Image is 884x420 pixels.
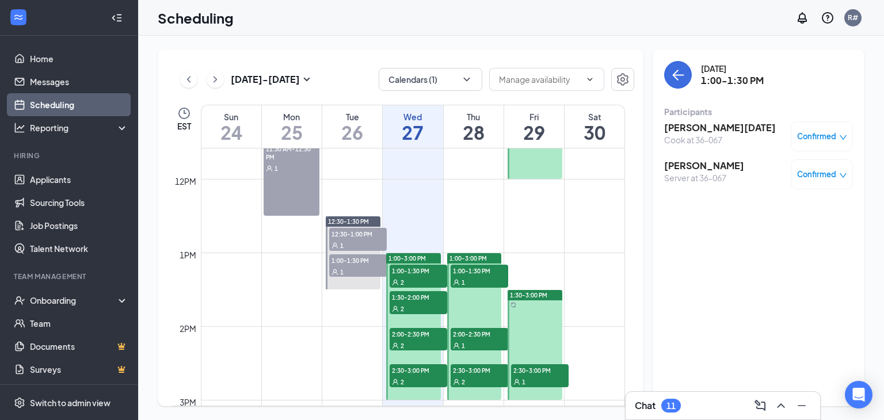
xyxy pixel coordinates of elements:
[383,123,443,142] h1: 27
[322,123,382,142] h1: 26
[392,306,399,312] svg: User
[207,71,224,88] button: ChevronRight
[845,381,872,408] div: Open Intercom Messenger
[13,12,24,23] svg: WorkstreamLogo
[331,269,338,276] svg: User
[511,364,569,376] span: 2:30-3:00 PM
[392,279,399,286] svg: User
[664,134,776,146] div: Cook at 36-067
[444,105,504,148] a: August 28, 2025
[30,168,128,191] a: Applicants
[177,322,199,335] div: 2pm
[401,342,404,350] span: 2
[585,75,595,84] svg: ChevronDown
[30,122,129,133] div: Reporting
[848,13,858,22] div: R#
[821,11,835,25] svg: QuestionInfo
[262,111,322,123] div: Mon
[839,171,847,180] span: down
[453,379,460,385] svg: User
[510,302,516,308] svg: Sync
[565,111,624,123] div: Sat
[461,74,473,85] svg: ChevronDown
[30,312,128,335] a: Team
[701,63,764,74] div: [DATE]
[392,379,399,385] svg: User
[183,72,195,86] svg: ChevronLeft
[462,378,465,386] span: 2
[158,8,234,28] h1: Scheduling
[262,123,322,142] h1: 25
[14,151,126,161] div: Hiring
[14,295,25,306] svg: UserCheck
[331,242,338,249] svg: User
[390,364,447,376] span: 2:30-3:00 PM
[664,61,692,89] button: back-button
[201,111,261,123] div: Sun
[388,254,426,262] span: 1:00-3:00 PM
[513,379,520,385] svg: User
[30,397,110,408] div: Switch to admin view
[451,364,508,376] span: 2:30-3:00 PM
[772,396,790,415] button: ChevronUp
[635,399,656,412] h3: Chat
[30,214,128,237] a: Job Postings
[30,237,128,260] a: Talent Network
[401,305,404,313] span: 2
[510,291,547,299] span: 1:30-3:00 PM
[774,399,788,413] svg: ChevronUp
[383,111,443,123] div: Wed
[300,72,314,86] svg: SmallChevronDown
[701,74,764,87] h3: 1:00-1:30 PM
[453,342,460,349] svg: User
[177,106,191,120] svg: Clock
[177,249,199,261] div: 1pm
[797,131,836,142] span: Confirmed
[453,279,460,286] svg: User
[664,121,776,134] h3: [PERSON_NAME][DATE]
[328,217,369,226] span: 12:30-1:30 PM
[322,111,382,123] div: Tue
[671,68,685,82] svg: ArrowLeft
[173,175,199,188] div: 12pm
[611,68,634,91] button: Settings
[262,105,322,148] a: August 25, 2025
[340,242,344,250] span: 1
[379,68,482,91] button: Calendars (1)ChevronDown
[231,73,300,86] h3: [DATE] - [DATE]
[499,73,581,86] input: Manage availability
[664,159,744,172] h3: [PERSON_NAME]
[462,278,465,287] span: 1
[504,123,564,142] h1: 29
[275,165,278,173] span: 1
[111,12,123,24] svg: Collapse
[30,47,128,70] a: Home
[30,93,128,116] a: Scheduling
[839,133,847,142] span: down
[201,123,261,142] h1: 24
[340,268,344,276] span: 1
[14,397,25,408] svg: Settings
[522,378,525,386] span: 1
[201,105,261,148] a: August 24, 2025
[444,123,504,142] h1: 28
[664,172,744,184] div: Server at 36-067
[383,105,443,148] a: August 27, 2025
[14,272,126,281] div: Team Management
[504,111,564,123] div: Fri
[266,165,273,172] svg: User
[264,143,320,162] span: 11:30 AM-12:30 PM
[401,278,404,287] span: 2
[14,122,25,133] svg: Analysis
[177,396,199,408] div: 3pm
[329,228,387,239] span: 12:30-1:00 PM
[30,295,119,306] div: Onboarding
[390,328,447,339] span: 2:00-2:30 PM
[753,399,767,413] svg: ComposeMessage
[616,72,630,86] svg: Settings
[30,335,128,358] a: DocumentsCrown
[444,111,504,123] div: Thu
[392,342,399,349] svg: User
[30,191,128,214] a: Sourcing Tools
[180,71,197,88] button: ChevronLeft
